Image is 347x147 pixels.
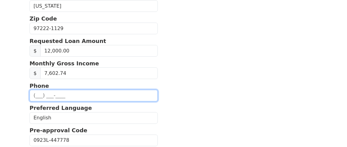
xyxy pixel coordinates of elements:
strong: Preferred Language [30,105,92,111]
strong: Zip Code [30,15,57,22]
input: (___) ___-____ [30,90,158,102]
p: Monthly Gross Income [30,59,158,68]
strong: Requested Loan Amount [30,38,106,44]
strong: Pre-approval Code [30,127,87,134]
span: $ [30,45,41,57]
input: Pre-approval Code [30,135,158,146]
span: $ [30,68,41,79]
strong: Phone [30,83,49,89]
input: Zip Code [30,23,158,34]
input: Monthly Gross Income [40,68,158,79]
input: Requested Loan Amount [40,45,158,57]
